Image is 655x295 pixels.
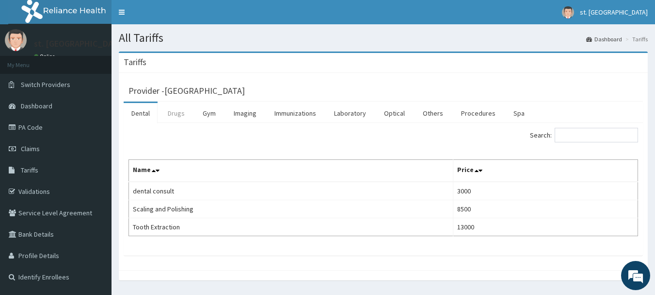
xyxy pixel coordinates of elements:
[562,6,574,18] img: User Image
[580,8,648,17] span: st. [GEOGRAPHIC_DATA]
[5,29,27,51] img: User Image
[128,87,245,95] h3: Provider - [GEOGRAPHIC_DATA]
[530,128,638,142] label: Search:
[267,103,324,123] a: Immunizations
[555,128,638,142] input: Search:
[453,218,638,236] td: 13000
[453,103,503,123] a: Procedures
[326,103,374,123] a: Laboratory
[21,80,70,89] span: Switch Providers
[453,160,638,182] th: Price
[34,39,126,48] p: st. [GEOGRAPHIC_DATA]
[129,218,453,236] td: Tooth Extraction
[623,35,648,43] li: Tariffs
[586,35,622,43] a: Dashboard
[21,144,40,153] span: Claims
[21,166,38,174] span: Tariffs
[226,103,264,123] a: Imaging
[129,200,453,218] td: Scaling and Polishing
[129,182,453,200] td: dental consult
[415,103,451,123] a: Others
[376,103,413,123] a: Optical
[160,103,192,123] a: Drugs
[34,53,57,60] a: Online
[453,200,638,218] td: 8500
[119,32,648,44] h1: All Tariffs
[453,182,638,200] td: 3000
[21,102,52,110] span: Dashboard
[124,103,158,123] a: Dental
[129,160,453,182] th: Name
[506,103,532,123] a: Spa
[124,58,146,67] h3: Tariffs
[195,103,224,123] a: Gym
